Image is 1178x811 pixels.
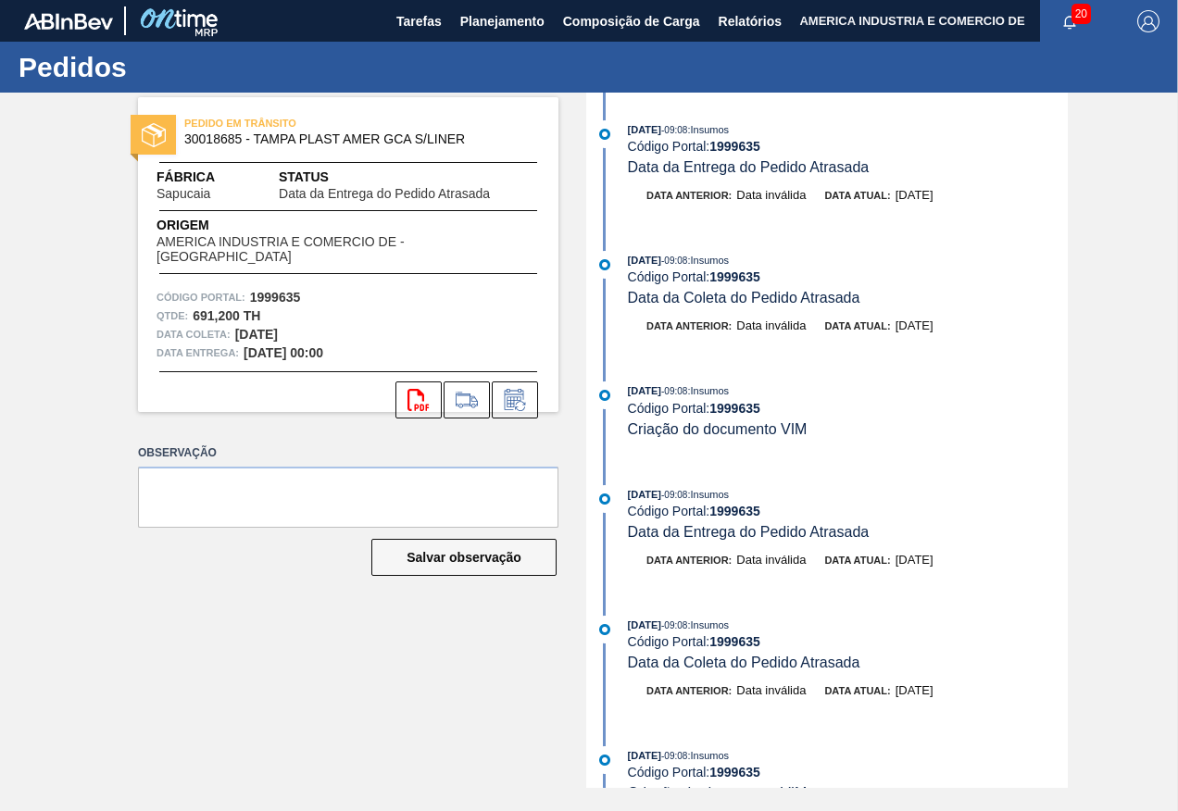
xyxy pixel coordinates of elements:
[687,385,729,396] span: : Insumos
[628,159,870,175] span: Data da Entrega do Pedido Atrasada
[371,539,557,576] button: Salvar observação
[628,785,808,801] span: Criação do documento VIM
[736,683,806,697] span: Data inválida
[824,320,890,331] span: Data atual:
[628,634,1068,649] div: Código Portal:
[628,524,870,540] span: Data da Entrega do Pedido Atrasada
[138,440,558,467] label: Observação
[599,259,610,270] img: atual
[896,683,934,697] span: [DATE]
[157,168,269,187] span: Fábrica
[709,765,760,780] strong: 1999635
[661,386,687,396] span: - 09:08
[646,685,732,696] span: Data anterior:
[628,765,1068,780] div: Código Portal:
[395,381,442,418] div: Abrir arquivo PDF
[1071,4,1091,24] span: 20
[396,10,442,32] span: Tarefas
[709,139,760,154] strong: 1999635
[599,755,610,766] img: atual
[719,10,782,32] span: Relatórios
[896,188,934,202] span: [DATE]
[661,256,687,266] span: - 09:08
[19,56,347,78] h1: Pedidos
[599,129,610,140] img: atual
[157,216,540,235] span: Origem
[646,320,732,331] span: Data anterior:
[687,255,729,266] span: : Insumos
[279,168,540,187] span: Status
[709,401,760,416] strong: 1999635
[157,187,210,201] span: Sapucaia
[599,493,610,505] img: atual
[24,13,113,30] img: TNhmsLtSVTkK8tSr43FrP2fwEKptu5GPRR3wAAAABJRU5ErkJggg==
[646,555,732,566] span: Data anterior:
[1040,8,1099,34] button: Notificações
[599,624,610,635] img: atual
[661,751,687,761] span: - 09:08
[628,290,860,306] span: Data da Coleta do Pedido Atrasada
[157,235,540,264] span: AMERICA INDUSTRIA E COMERCIO DE - [GEOGRAPHIC_DATA]
[896,553,934,567] span: [DATE]
[444,381,490,418] div: Ir para Composição de Carga
[628,750,661,761] span: [DATE]
[661,620,687,630] span: - 09:08
[1137,10,1159,32] img: Logout
[709,634,760,649] strong: 1999635
[628,269,1068,284] div: Código Portal:
[142,123,166,147] img: status
[628,489,661,500] span: [DATE]
[709,269,760,284] strong: 1999635
[628,619,661,630] span: [DATE]
[628,655,860,670] span: Data da Coleta do Pedido Atrasada
[687,750,729,761] span: : Insumos
[687,124,729,135] span: : Insumos
[157,343,239,362] span: Data entrega:
[646,190,732,201] span: Data anterior:
[896,318,934,332] span: [DATE]
[824,555,890,566] span: Data atual:
[628,139,1068,154] div: Código Portal:
[736,553,806,567] span: Data inválida
[709,504,760,518] strong: 1999635
[824,190,890,201] span: Data atual:
[244,345,323,360] strong: [DATE] 00:00
[628,255,661,266] span: [DATE]
[235,327,278,342] strong: [DATE]
[628,421,808,437] span: Criação do documento VIM
[184,114,444,132] span: PEDIDO EM TRÂNSITO
[628,385,661,396] span: [DATE]
[736,188,806,202] span: Data inválida
[661,490,687,500] span: - 09:08
[736,318,806,332] span: Data inválida
[492,381,538,418] div: Informar alteração no pedido
[628,124,661,135] span: [DATE]
[193,308,260,323] strong: 691,200 TH
[460,10,545,32] span: Planejamento
[157,288,245,306] span: Código Portal:
[184,132,520,146] span: 30018685 - TAMPA PLAST AMER GCA S/LINER
[599,390,610,401] img: atual
[628,401,1068,416] div: Código Portal:
[661,125,687,135] span: - 09:08
[563,10,700,32] span: Composição de Carga
[628,504,1068,518] div: Código Portal:
[687,619,729,630] span: : Insumos
[250,290,301,305] strong: 1999635
[687,489,729,500] span: : Insumos
[279,187,490,201] span: Data da Entrega do Pedido Atrasada
[157,306,188,325] span: Qtde :
[824,685,890,696] span: Data atual:
[157,325,231,343] span: Data coleta:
